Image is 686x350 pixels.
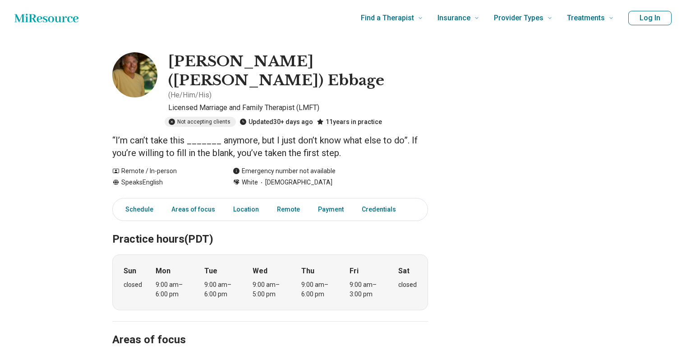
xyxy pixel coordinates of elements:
[242,178,258,187] span: White
[124,280,142,290] div: closed
[166,200,221,219] a: Areas of focus
[168,52,428,90] h1: [PERSON_NAME] ([PERSON_NAME]) Ebbage
[168,102,428,113] p: Licensed Marriage and Family Therapist (LMFT)
[156,280,190,299] div: 9:00 am – 6:00 pm
[168,90,212,101] p: ( He/Him/His )
[228,200,264,219] a: Location
[253,280,287,299] div: 9:00 am – 5:00 pm
[112,134,428,159] p: “I’m can’t take this _______ anymore, but I just don’t know what else to do”. If you’re willing t...
[112,52,157,97] img: Jeffrey Ebbage, Licensed Marriage and Family Therapist (LMFT)
[112,166,215,176] div: Remote / In-person
[567,12,605,24] span: Treatments
[204,280,239,299] div: 9:00 am – 6:00 pm
[253,266,267,276] strong: Wed
[233,166,336,176] div: Emergency number not available
[301,280,336,299] div: 9:00 am – 6:00 pm
[437,12,470,24] span: Insurance
[112,311,428,348] h2: Areas of focus
[239,117,313,127] div: Updated 30+ days ago
[115,200,159,219] a: Schedule
[204,266,217,276] strong: Tue
[112,254,428,310] div: When does the program meet?
[301,266,314,276] strong: Thu
[398,280,417,290] div: closed
[317,117,382,127] div: 11 years in practice
[350,280,384,299] div: 9:00 am – 3:00 pm
[350,266,359,276] strong: Fri
[112,210,428,247] h2: Practice hours (PDT)
[361,12,414,24] span: Find a Therapist
[356,200,407,219] a: Credentials
[14,9,78,27] a: Home page
[398,266,410,276] strong: Sat
[272,200,305,219] a: Remote
[313,200,349,219] a: Payment
[156,266,170,276] strong: Mon
[165,117,236,127] div: Not accepting clients
[112,178,215,187] div: Speaks English
[494,12,543,24] span: Provider Types
[628,11,672,25] button: Log In
[124,266,136,276] strong: Sun
[258,178,332,187] span: [DEMOGRAPHIC_DATA]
